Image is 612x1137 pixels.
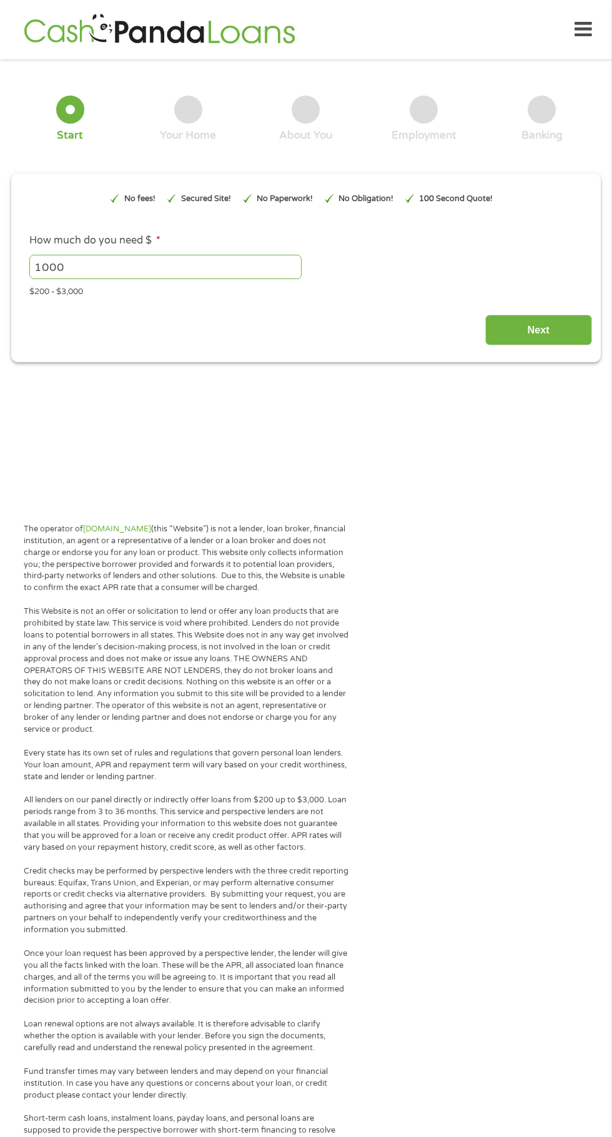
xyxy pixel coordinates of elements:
img: GetLoanNow Logo [20,12,299,47]
p: Fund transfer times may vary between lenders and may depend on your financial institution. In cas... [24,1066,349,1101]
div: Start [57,129,83,142]
p: 100 Second Quote! [419,193,493,205]
p: All lenders on our panel directly or indirectly offer loans from $200 up to $3,000. Loan periods ... [24,794,349,853]
a: [DOMAIN_NAME] [83,524,151,534]
p: Credit checks may be performed by perspective lenders with the three credit reporting bureaus: Eq... [24,865,349,936]
p: No fees! [124,193,155,205]
p: Loan renewal options are not always available. It is therefore advisable to clarify whether the o... [24,1018,349,1054]
p: No Obligation! [338,193,393,205]
div: Your Home [160,129,216,142]
p: The operator of (this “Website”) is not a lender, loan broker, financial institution, an agent or... [24,523,349,594]
p: Every state has its own set of rules and regulations that govern personal loan lenders. Your loan... [24,747,349,783]
div: $200 - $3,000 [29,281,583,298]
div: Banking [521,129,563,142]
div: Employment [392,129,457,142]
input: Next [485,315,592,345]
p: No Paperwork! [257,193,313,205]
p: Once your loan request has been approved by a perspective lender, the lender will give you all th... [24,948,349,1007]
div: About You [279,129,332,142]
p: Secured Site! [181,193,231,205]
label: How much do you need $ [29,234,160,247]
p: This Website is not an offer or solicitation to lend or offer any loan products that are prohibit... [24,606,349,736]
